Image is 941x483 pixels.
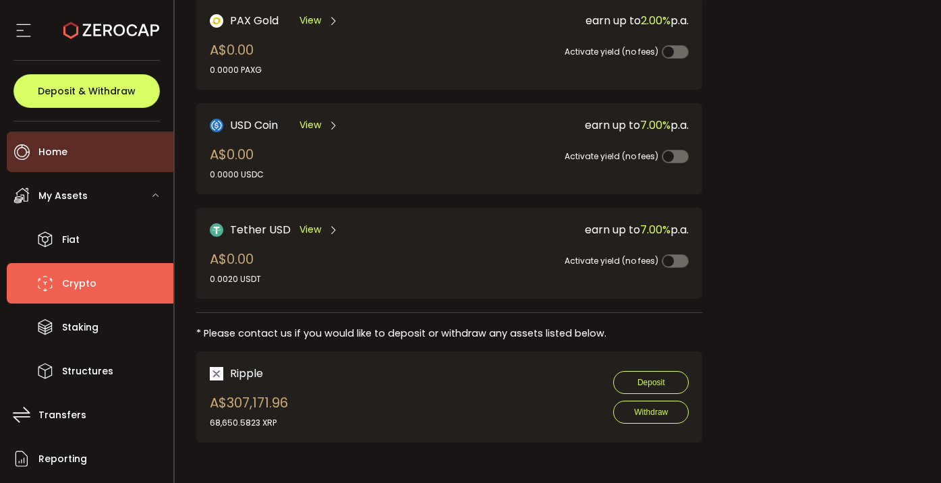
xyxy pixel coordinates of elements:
div: 68,650.5823 XRP [210,417,288,429]
span: View [300,13,321,28]
span: Withdraw [634,407,668,417]
img: PAX Gold [210,14,223,28]
div: 0.0000 PAXG [210,64,262,76]
span: Transfers [38,405,86,425]
span: View [300,118,321,132]
img: USD Coin [210,119,223,132]
span: PAX Gold [230,12,279,29]
button: Deposit [613,371,689,394]
div: earn up to p.a. [452,117,689,134]
span: Activate yield (no fees) [565,150,658,162]
span: 7.00% [640,117,671,133]
span: Tether USD [230,221,291,238]
span: Structures [62,362,113,381]
iframe: Chat Widget [780,337,941,483]
div: A$0.00 [210,249,261,285]
span: Staking [62,318,98,337]
img: xrp_portfolio.png [210,367,223,380]
button: Withdraw [613,401,689,424]
img: Tether USD [210,223,223,237]
div: A$307,171.96 [210,393,288,429]
span: Deposit [637,378,665,387]
span: Crypto [62,274,96,293]
span: My Assets [38,186,88,206]
div: 0.0000 USDC [210,169,264,181]
span: Fiat [62,230,80,250]
div: A$0.00 [210,144,264,181]
div: A$0.00 [210,40,262,76]
div: earn up to p.a. [452,221,689,238]
div: 0.0020 USDT [210,273,261,285]
span: View [300,223,321,237]
span: Deposit & Withdraw [38,86,136,96]
span: 7.00% [640,222,671,237]
span: Home [38,142,67,162]
button: Deposit & Withdraw [13,74,160,108]
span: Activate yield (no fees) [565,255,658,266]
span: 2.00% [641,13,671,28]
span: USD Coin [230,117,278,134]
span: Activate yield (no fees) [565,46,658,57]
span: Ripple [230,365,263,382]
div: * Please contact us if you would like to deposit or withdraw any assets listed below. [196,326,703,341]
div: earn up to p.a. [452,12,689,29]
span: Reporting [38,449,87,469]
